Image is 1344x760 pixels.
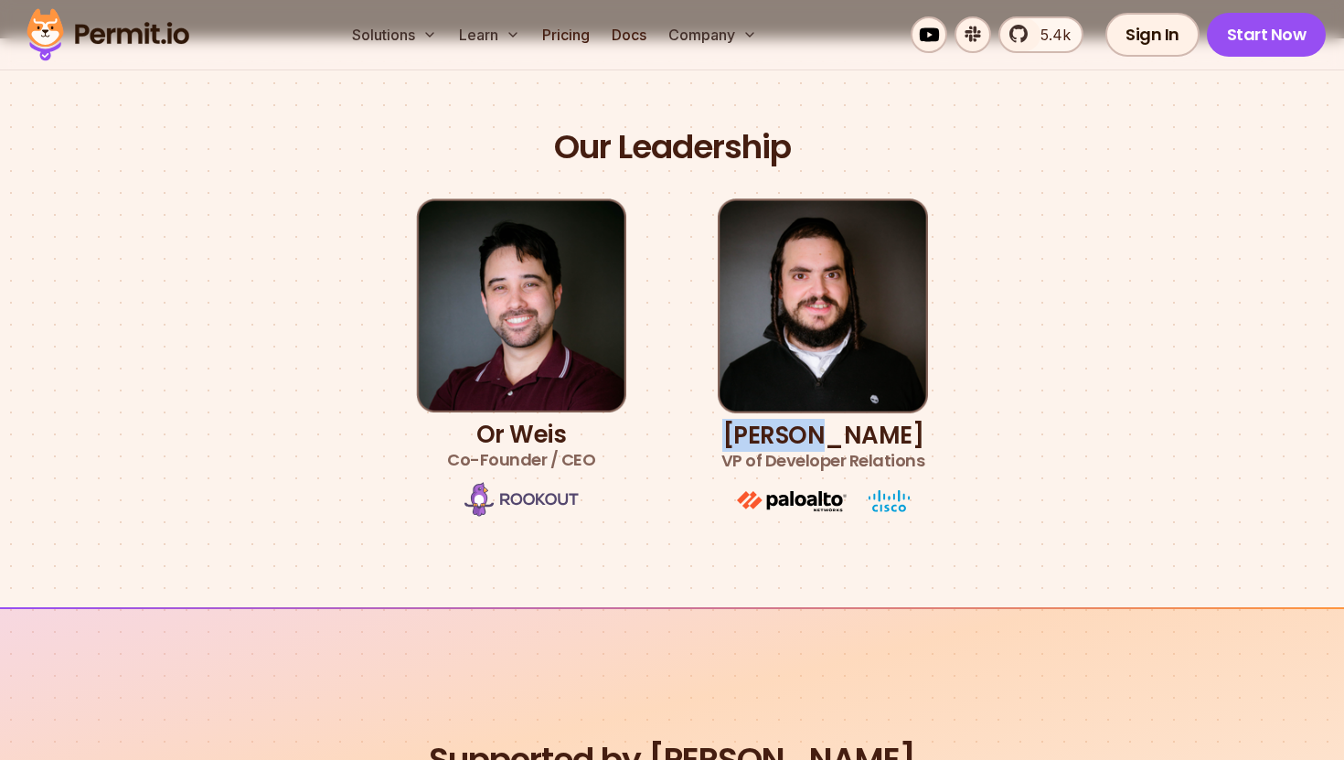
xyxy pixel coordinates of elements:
[604,16,654,53] a: Docs
[447,422,595,473] h3: Or Weis
[737,491,847,512] img: paloalto
[416,198,626,412] img: Or Weis | Co-Founder / CEO
[18,4,197,66] img: Permit logo
[535,16,597,53] a: Pricing
[452,16,528,53] button: Learn
[554,126,791,169] h2: Our Leadership
[721,448,925,474] span: VP of Developer Relations
[1029,24,1071,46] span: 5.4k
[345,16,444,53] button: Solutions
[1207,13,1327,57] a: Start Now
[447,447,595,473] span: Co-Founder / CEO
[869,490,910,512] img: cisco
[721,423,925,474] h3: [PERSON_NAME]
[718,198,928,413] img: Gabriel L. Manor | VP of Developer Relations, GTM
[464,482,579,517] img: Rookout
[998,16,1083,53] a: 5.4k
[1105,13,1200,57] a: Sign In
[661,16,764,53] button: Company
